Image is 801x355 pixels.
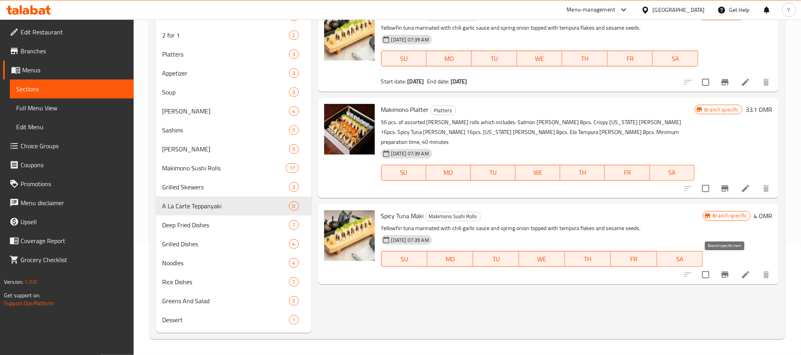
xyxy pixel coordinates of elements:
[156,83,312,102] div: Soup3
[3,42,134,60] a: Branches
[605,165,650,181] button: FR
[162,315,289,325] span: Dessert
[614,253,654,265] span: FR
[563,167,602,178] span: TH
[21,198,127,208] span: Menu disclaimer
[324,10,375,60] img: Spicy Tuna Maki
[162,220,289,230] span: Deep Fried Dishes
[289,49,299,59] div: items
[385,167,423,178] span: SU
[289,182,299,192] div: items
[562,51,607,66] button: TH
[697,266,714,283] span: Select to update
[716,73,735,92] button: Branch-specific-item
[451,76,467,87] b: [DATE]
[289,278,298,286] span: 7
[162,277,289,287] span: Rice Dishes
[710,212,750,219] span: Branch specific
[716,179,735,198] button: Branch-specific-item
[656,53,695,64] span: SA
[156,196,312,215] div: A La Carte Teppanyaki0
[4,298,54,308] a: Support.OpsPlatform
[385,253,424,265] span: SU
[21,141,127,151] span: Choice Groups
[741,77,750,87] a: Edit menu item
[427,51,472,66] button: MO
[156,45,312,64] div: Platters3
[289,296,299,306] div: items
[741,184,750,193] a: Edit menu item
[286,164,298,172] span: 17
[289,70,298,77] span: 3
[660,253,700,265] span: SA
[697,180,714,197] span: Select to update
[749,10,773,21] h6: 5.3 OMR
[3,155,134,174] a: Coupons
[3,193,134,212] a: Menu disclaimer
[289,201,299,211] div: items
[381,251,427,267] button: SU
[381,117,695,147] p: 56 pcs. of assorted [PERSON_NAME] rolls which includes: Salmon [PERSON_NAME] 8pcs. Crispy [US_STA...
[162,182,289,192] span: Grilled Skewers
[21,255,127,264] span: Grocery Checklist
[381,23,698,33] p: Yellowfin tuna marinated with chili garlic sauce and spring onion topped with tempura flakes and ...
[289,183,298,191] span: 3
[701,106,742,113] span: Branch specific
[156,177,312,196] div: Grilled Skewers3
[757,265,776,284] button: delete
[289,239,299,249] div: items
[324,104,375,155] img: Makimono Platter
[156,102,312,121] div: [PERSON_NAME]4
[4,290,40,300] span: Get support on:
[156,64,312,83] div: Appetizer3
[388,150,432,157] span: [DATE] 07:39 AM
[162,296,289,306] div: Greens And Salad
[653,167,691,178] span: SA
[289,144,299,154] div: items
[757,73,776,92] button: delete
[608,167,646,178] span: FR
[388,36,432,43] span: [DATE] 07:39 AM
[289,106,299,116] div: items
[289,125,299,135] div: items
[381,165,426,181] button: SU
[162,68,289,78] span: Appetizer
[156,26,312,45] div: 2 for 12
[4,277,23,287] span: Version:
[162,106,289,116] span: [PERSON_NAME]
[431,253,470,265] span: MO
[289,315,299,325] div: items
[519,251,565,267] button: WE
[560,165,605,181] button: TH
[657,251,703,267] button: SA
[408,76,424,87] b: [DATE]
[381,104,429,115] span: Makimono Platter
[10,79,134,98] a: Sections
[156,4,312,332] nav: Menu sections
[757,179,776,198] button: delete
[21,46,127,56] span: Branches
[473,251,519,267] button: TU
[474,167,512,178] span: TU
[697,74,714,91] span: Select to update
[385,53,423,64] span: SU
[388,236,432,244] span: [DATE] 07:39 AM
[516,165,560,181] button: WE
[156,272,312,291] div: Rice Dishes7
[653,6,705,14] div: [GEOGRAPHIC_DATA]
[21,179,127,189] span: Promotions
[162,87,289,97] span: Soup
[162,144,289,154] div: Nigiri Sushi
[608,51,653,66] button: FR
[567,5,616,15] div: Menu-management
[21,217,127,227] span: Upsell
[716,265,735,284] button: Branch-specific-item
[21,160,127,170] span: Coupons
[3,250,134,269] a: Grocery Checklist
[381,223,703,233] p: Yellowfin tuna marinated with chili garlic sauce and spring onion topped with tempura flakes and ...
[431,106,456,115] div: Platters
[16,84,127,94] span: Sections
